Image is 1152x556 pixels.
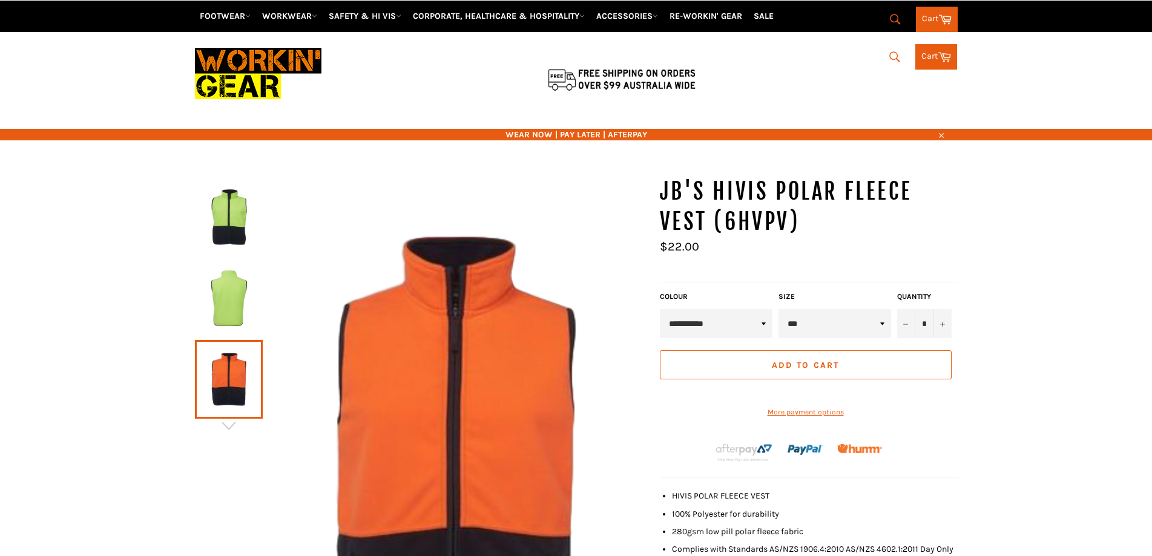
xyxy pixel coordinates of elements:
[195,129,958,140] span: WEAR NOW | PAY LATER | AFTERPAY
[672,508,958,520] li: 100% Polyester for durability
[660,350,952,379] button: Add to Cart
[660,240,699,253] span: $22.00
[660,407,952,417] a: More payment options
[897,309,915,338] button: Reduce item quantity by one
[324,5,406,27] a: SAFETY & HI VIS
[672,490,958,502] li: HIVIS POLAR FLEECE VEST
[201,265,257,332] img: JB'S 6HVPV HiVis Polar Fleece Vest - Workin' Gear
[408,5,590,27] a: CORPORATE, HEALTHCARE & HOSPITALITY
[591,5,663,27] a: ACCESSORIES
[660,292,772,302] label: COLOUR
[546,67,697,92] img: Flat $9.95 shipping Australia wide
[788,432,823,468] img: paypal.png
[672,526,958,537] li: 280gsm low pill polar fleece fabric
[257,5,322,27] a: WORKWEAR
[201,184,257,250] img: JB'S 6HVPV HiVis Polar Fleece Vest - Workin' Gear
[933,309,952,338] button: Increase item quantity by one
[665,5,747,27] a: RE-WORKIN' GEAR
[714,442,774,463] img: Afterpay-Logo-on-dark-bg_large.png
[772,360,839,370] span: Add to Cart
[916,7,958,32] a: Cart
[778,292,891,302] label: Size
[915,44,957,70] a: Cart
[672,543,958,555] li: Complies with Standards AS/NZS 1906.4:2010 AS/NZS 4602.1:2011 Day Only
[195,39,321,108] img: Workin Gear leaders in Workwear, Safety Boots, PPE, Uniforms. Australia's No.1 in Workwear
[749,5,778,27] a: SALE
[837,444,882,453] img: Humm_core_logo_RGB-01_300x60px_small_195d8312-4386-4de7-b182-0ef9b6303a37.png
[660,177,958,237] h1: JB'S HiVis Polar Fleece Vest (6HVPV)
[195,5,255,27] a: FOOTWEAR
[897,292,952,302] label: Quantity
